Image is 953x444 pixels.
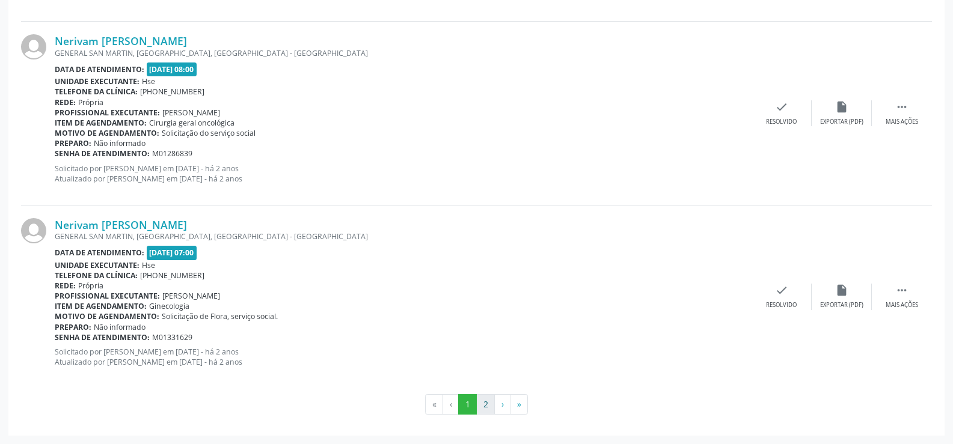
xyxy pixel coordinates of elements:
b: Motivo de agendamento: [55,311,159,321]
span: Hse [142,76,155,87]
button: Go to next page [494,394,510,415]
b: Unidade executante: [55,76,139,87]
span: [PERSON_NAME] [162,108,220,118]
div: GENERAL SAN MARTIN, [GEOGRAPHIC_DATA], [GEOGRAPHIC_DATA] - [GEOGRAPHIC_DATA] [55,231,752,242]
div: Resolvido [766,118,797,126]
span: Não informado [94,138,146,148]
button: Go to last page [510,394,528,415]
b: Telefone da clínica: [55,270,138,281]
div: Exportar (PDF) [820,301,863,309]
a: Nerivam [PERSON_NAME] [55,218,187,231]
p: Solicitado por [PERSON_NAME] em [DATE] - há 2 anos Atualizado por [PERSON_NAME] em [DATE] - há 2 ... [55,347,752,367]
b: Profissional executante: [55,108,160,118]
span: Solicitação de Flora, serviço social. [162,311,278,321]
span: Própria [78,97,103,108]
b: Preparo: [55,322,91,332]
div: Mais ações [886,118,918,126]
b: Data de atendimento: [55,248,144,258]
b: Profissional executante: [55,291,160,301]
button: Go to page 1 [458,394,477,415]
span: Solicitação do serviço social [162,128,256,138]
b: Preparo: [55,138,91,148]
div: Exportar (PDF) [820,118,863,126]
img: img [21,34,46,59]
span: Cirurgia geral oncológica [149,118,234,128]
i: check [775,284,788,297]
i: check [775,100,788,114]
span: [DATE] 07:00 [147,246,197,260]
div: Mais ações [886,301,918,309]
b: Unidade executante: [55,260,139,270]
i:  [895,284,909,297]
span: [PHONE_NUMBER] [140,87,204,97]
span: [DATE] 08:00 [147,62,197,76]
span: M01286839 [152,148,192,159]
img: img [21,218,46,243]
div: GENERAL SAN MARTIN, [GEOGRAPHIC_DATA], [GEOGRAPHIC_DATA] - [GEOGRAPHIC_DATA] [55,48,752,58]
ul: Pagination [21,394,932,415]
i: insert_drive_file [835,284,848,297]
b: Item de agendamento: [55,301,147,311]
span: Própria [78,281,103,291]
b: Motivo de agendamento: [55,128,159,138]
b: Rede: [55,97,76,108]
b: Telefone da clínica: [55,87,138,97]
span: Não informado [94,322,146,332]
i:  [895,100,909,114]
a: Nerivam [PERSON_NAME] [55,34,187,47]
span: Hse [142,260,155,270]
span: Ginecologia [149,301,189,311]
b: Data de atendimento: [55,64,144,75]
b: Senha de atendimento: [55,148,150,159]
b: Senha de atendimento: [55,332,150,342]
span: M01331629 [152,332,192,342]
span: [PERSON_NAME] [162,291,220,301]
p: Solicitado por [PERSON_NAME] em [DATE] - há 2 anos Atualizado por [PERSON_NAME] em [DATE] - há 2 ... [55,163,752,184]
button: Go to page 2 [476,394,495,415]
div: Resolvido [766,301,797,309]
b: Rede: [55,281,76,291]
span: [PHONE_NUMBER] [140,270,204,281]
i: insert_drive_file [835,100,848,114]
b: Item de agendamento: [55,118,147,128]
